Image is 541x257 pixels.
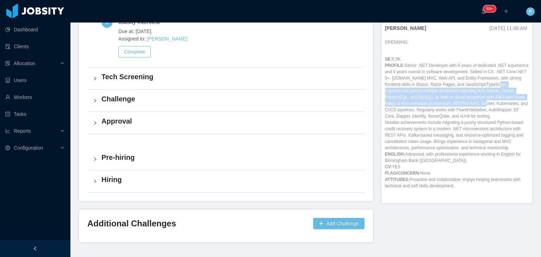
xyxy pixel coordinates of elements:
strong: PROFILE: [385,63,405,68]
span: Assigned to: [118,35,226,43]
strong: SE: [385,57,392,62]
i: icon: setting [5,145,10,150]
div: icon: rightTech Screening [87,68,365,89]
h4: Tech Screening [101,72,359,82]
i: icon: bell [481,9,486,14]
i: icon: right [93,157,97,161]
i: icon: plus [504,9,509,14]
h4: Pre-hiring [101,152,359,162]
sup: 1700 [483,5,496,12]
div: icon: rightPre-hiring [87,148,365,170]
a: icon: pie-chartDashboard [5,23,65,37]
a: icon: userWorkers [5,90,65,104]
i: icon: right [93,179,97,183]
a: [PERSON_NAME] [147,36,187,42]
h3: Additional Challenges [87,218,310,229]
strong: CV: [385,164,392,169]
strong: ENGLISH: [385,152,405,157]
button: icon: plusAdd Challenge [313,218,365,229]
span: Allocation [14,61,35,66]
i: icon: right [93,99,97,103]
i: icon: right [93,76,97,81]
span: Configuration [14,145,43,151]
strong: [PERSON_NAME] [385,25,426,31]
a: icon: profileTasks [5,107,65,121]
h4: Approval [101,116,359,126]
a: icon: auditClients [5,39,65,54]
h4: Challenge [101,94,359,104]
span: Due at: [DATE]. [118,28,226,35]
i: icon: right [93,121,97,125]
button: Complete [118,46,151,57]
span: [DATE] 11:48 AM [490,25,527,31]
a: Complete [118,49,151,55]
i: icon: line-chart [5,128,10,133]
i: icon: solution [5,61,10,66]
h4: Hiring [101,175,359,184]
p: 6.5K Senior .NET Developer with 6 years of dedicated .NET experience and 9 years overall in softw... [385,56,529,189]
div: icon: rightApproval [87,112,365,134]
strong: FLAG/CONCERN: [385,171,421,176]
div: icon: rightHiring [87,170,365,192]
span: Reports [14,128,31,134]
strong: ATTITUDES: [385,177,410,182]
span: P [529,7,532,16]
div: icon: rightChallenge [87,90,365,112]
p: OPENNING: [385,39,529,45]
a: icon: robotUsers [5,73,65,87]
